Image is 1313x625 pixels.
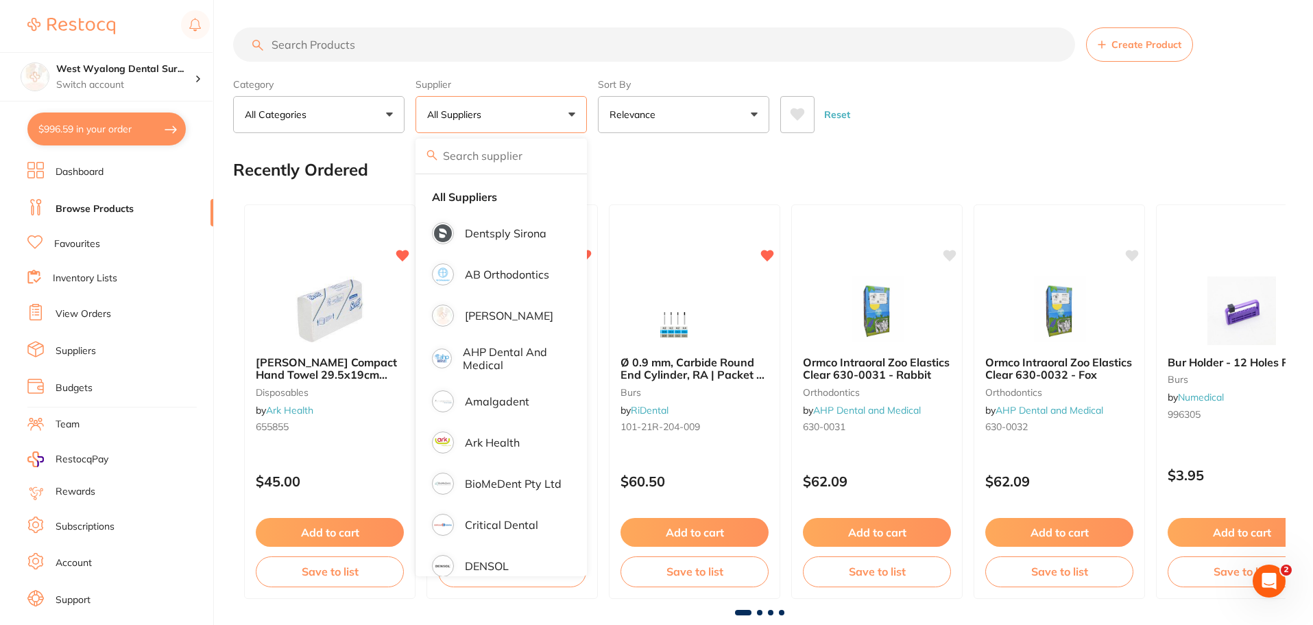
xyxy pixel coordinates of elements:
small: 655855 [256,421,404,432]
p: $45.00 [256,473,404,489]
span: by [803,404,921,416]
a: Rewards [56,485,95,499]
img: AB Orthodontics [434,266,452,283]
a: Budgets [56,381,93,395]
img: DENSOL [434,557,452,575]
img: Critical Dental [434,516,452,534]
a: Suppliers [56,344,96,358]
img: Ormco Intraoral Zoo Elastics Clear 630-0031 - Rabbit [832,276,921,345]
a: Favourites [54,237,100,251]
img: Adam Dental [434,307,452,325]
img: Ark Health [434,434,452,451]
p: Dentsply Sirona [465,227,546,239]
input: Search Products [233,27,1075,62]
button: Add to cart [256,518,404,547]
small: 630-0031 [803,421,951,432]
img: Amalgadent [434,392,452,410]
img: Ormco Intraoral Zoo Elastics Clear 630-0032 - Fox [1015,276,1104,345]
a: Account [56,556,92,570]
span: 2 [1281,565,1292,576]
b: Scott Compact Hand Towel 29.5x19cm 5855 [256,356,404,381]
small: orthodontics [985,387,1133,398]
img: BioMeDent Pty Ltd [434,475,452,493]
button: Save to list [621,556,769,587]
small: 630-0032 [985,421,1133,432]
p: Relevance [610,108,661,121]
a: RestocqPay [27,451,108,467]
button: Add to cart [985,518,1133,547]
a: Inventory Lists [53,272,117,285]
label: Supplier [415,78,587,91]
input: Search supplier [415,139,587,173]
span: by [256,404,313,416]
a: Browse Products [56,202,134,216]
button: Save to list [256,556,404,587]
img: AHP Dental and Medical [434,351,450,366]
a: RiDental [631,404,668,416]
h4: West Wyalong Dental Surgery (DentalTown 4) [56,62,195,76]
img: Dentsply Sirona [434,224,452,242]
a: Ark Health [266,404,313,416]
span: by [1168,391,1224,403]
small: disposables [256,387,404,398]
a: Subscriptions [56,520,115,534]
img: RestocqPay [27,451,44,467]
p: $62.09 [803,473,951,489]
strong: All Suppliers [432,191,497,203]
label: Sort By [598,78,769,91]
p: $60.50 [621,473,769,489]
span: RestocqPay [56,453,108,467]
label: Category [233,78,405,91]
b: Ø 0.9 mm, Carbide Round End Cylinder, RA | Packet of 10 [621,356,769,381]
button: All Categories [233,96,405,133]
span: by [985,404,1103,416]
p: Switch account [56,78,195,92]
small: orthodontics [803,387,951,398]
img: Bur Holder - 12 Holes Purple [1197,276,1286,345]
button: Relevance [598,96,769,133]
small: burs [621,387,769,398]
button: Create Product [1086,27,1193,62]
button: All Suppliers [415,96,587,133]
a: Support [56,593,91,607]
button: $996.59 in your order [27,113,186,145]
a: Restocq Logo [27,10,115,42]
button: Save to list [985,556,1133,587]
a: Numedical [1178,391,1224,403]
img: Restocq Logo [27,18,115,34]
p: Amalgadent [465,395,529,408]
a: AHP Dental and Medical [996,404,1103,416]
li: Clear selection [421,182,581,211]
p: Ark Health [465,436,520,449]
button: Save to list [803,556,951,587]
a: View Orders [56,307,111,321]
a: Dashboard [56,165,104,179]
img: Ø 0.9 mm, Carbide Round End Cylinder, RA | Packet of 10 [650,276,739,345]
a: AHP Dental and Medical [813,404,921,416]
p: $62.09 [985,473,1133,489]
b: Ormco Intraoral Zoo Elastics Clear 630-0032 - Fox [985,356,1133,381]
iframe: Intercom live chat [1253,565,1286,598]
p: Critical Dental [465,519,538,531]
p: AB Orthodontics [465,268,549,281]
span: Create Product [1111,39,1181,50]
button: Reset [820,96,854,133]
button: Add to cart [621,518,769,547]
button: Add to cart [803,518,951,547]
p: AHP Dental and Medical [463,346,562,371]
p: DENSOL [465,560,509,572]
b: Ormco Intraoral Zoo Elastics Clear 630-0031 - Rabbit [803,356,951,381]
p: [PERSON_NAME] [465,309,553,322]
small: 101-21R-204-009 [621,421,769,432]
a: Team [56,418,80,432]
img: Scott Compact Hand Towel 29.5x19cm 5855 [285,276,374,345]
p: BioMeDent Pty Ltd [465,477,562,490]
p: All Categories [245,108,312,121]
img: West Wyalong Dental Surgery (DentalTown 4) [21,63,49,91]
span: by [621,404,668,416]
p: All Suppliers [427,108,487,121]
h2: Recently Ordered [233,161,368,180]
